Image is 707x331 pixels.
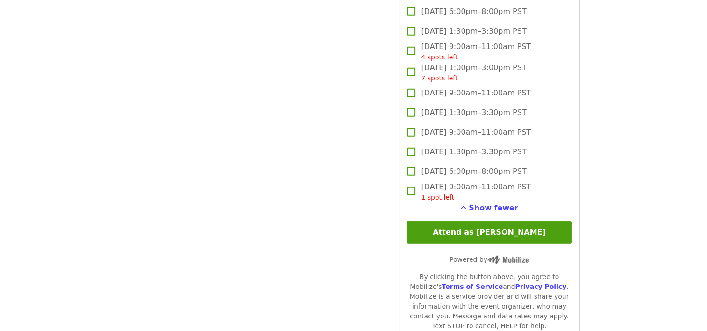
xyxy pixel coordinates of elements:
[487,256,529,264] img: Powered by Mobilize
[421,53,457,61] span: 4 spots left
[421,107,526,118] span: [DATE] 1:30pm–3:30pm PST
[450,256,529,263] span: Powered by
[515,283,566,290] a: Privacy Policy
[460,202,518,214] button: See more timeslots
[421,146,526,158] span: [DATE] 1:30pm–3:30pm PST
[407,272,571,331] div: By clicking the button above, you agree to Mobilize's and . Mobilize is a service provider and wi...
[421,166,526,177] span: [DATE] 6:00pm–8:00pm PST
[407,221,571,244] button: Attend as [PERSON_NAME]
[469,203,518,212] span: Show fewer
[421,62,526,83] span: [DATE] 1:00pm–3:00pm PST
[421,41,531,62] span: [DATE] 9:00am–11:00am PST
[421,181,531,202] span: [DATE] 9:00am–11:00am PST
[421,26,526,37] span: [DATE] 1:30pm–3:30pm PST
[421,87,531,99] span: [DATE] 9:00am–11:00am PST
[421,74,457,82] span: 7 spots left
[442,283,503,290] a: Terms of Service
[421,6,526,17] span: [DATE] 6:00pm–8:00pm PST
[421,127,531,138] span: [DATE] 9:00am–11:00am PST
[421,194,454,201] span: 1 spot left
